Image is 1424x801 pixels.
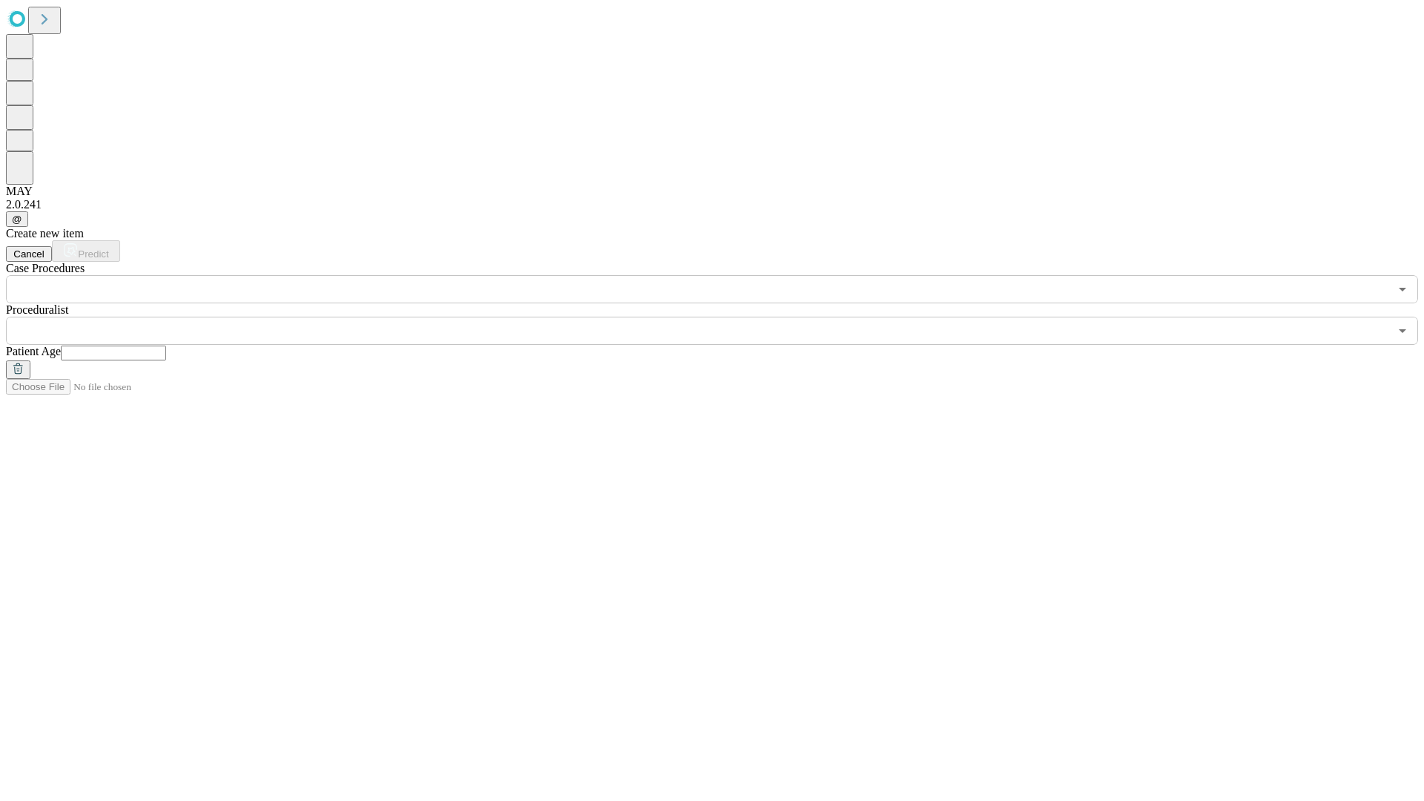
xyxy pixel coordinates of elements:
[1392,320,1413,341] button: Open
[6,227,84,240] span: Create new item
[6,198,1418,211] div: 2.0.241
[12,214,22,225] span: @
[13,248,44,260] span: Cancel
[6,211,28,227] button: @
[52,240,120,262] button: Predict
[78,248,108,260] span: Predict
[6,246,52,262] button: Cancel
[6,345,61,357] span: Patient Age
[6,185,1418,198] div: MAY
[1392,279,1413,300] button: Open
[6,303,68,316] span: Proceduralist
[6,262,85,274] span: Scheduled Procedure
